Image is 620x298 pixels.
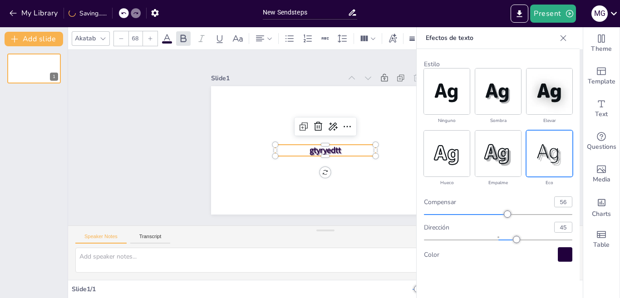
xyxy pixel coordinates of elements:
font: sombra [490,117,507,124]
div: Change the overall theme [583,27,620,60]
span: gtyryedtt [310,145,341,156]
span: Media [593,175,610,185]
div: Add charts and graphs [583,191,620,223]
button: Present [530,5,576,23]
button: Transcript [130,234,171,244]
span: Template [588,77,615,87]
font: Color [424,250,439,259]
img: Efecto de texto [527,131,572,176]
font: elevar [543,117,556,124]
img: Efecto de texto [475,68,521,114]
div: Slide 1 [211,74,341,83]
font: dirección [424,223,449,232]
button: m g [591,5,608,23]
span: Questions [587,142,616,152]
div: m g [591,5,608,22]
font: empalme [488,180,508,186]
span: Text [595,109,608,119]
div: Get real-time input from your audience [583,125,620,158]
div: 1 [7,54,61,83]
div: Add images, graphics, shapes or video [583,158,620,191]
button: Speaker Notes [75,234,127,244]
div: Akatab [73,32,98,44]
font: ninguno [438,117,456,124]
div: 1 [50,73,58,81]
span: Theme [591,44,612,54]
span: Table [593,240,610,250]
font: Estilo [424,60,440,68]
div: Border settings [407,31,417,46]
font: compensar [424,198,456,206]
img: Efecto de texto [475,131,521,176]
div: Slide 1 / 1 [72,285,413,293]
button: Add slide [5,32,63,46]
div: Saving...... [69,9,107,18]
font: Efectos de texto [426,34,473,42]
font: eco [546,180,553,186]
span: Charts [592,209,611,219]
font: hueco [440,180,454,186]
div: Add text boxes [583,93,620,125]
img: Efecto de texto [424,131,470,176]
img: Efecto de texto [527,68,572,114]
button: My Library [7,6,62,20]
div: Add a table [583,223,620,256]
button: Export to PowerPoint [511,5,528,23]
div: Text effects [386,31,399,46]
img: Efecto de texto [424,68,470,114]
div: Column Count [358,31,378,46]
div: Add ready made slides [583,60,620,93]
input: Insert title [263,6,348,19]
